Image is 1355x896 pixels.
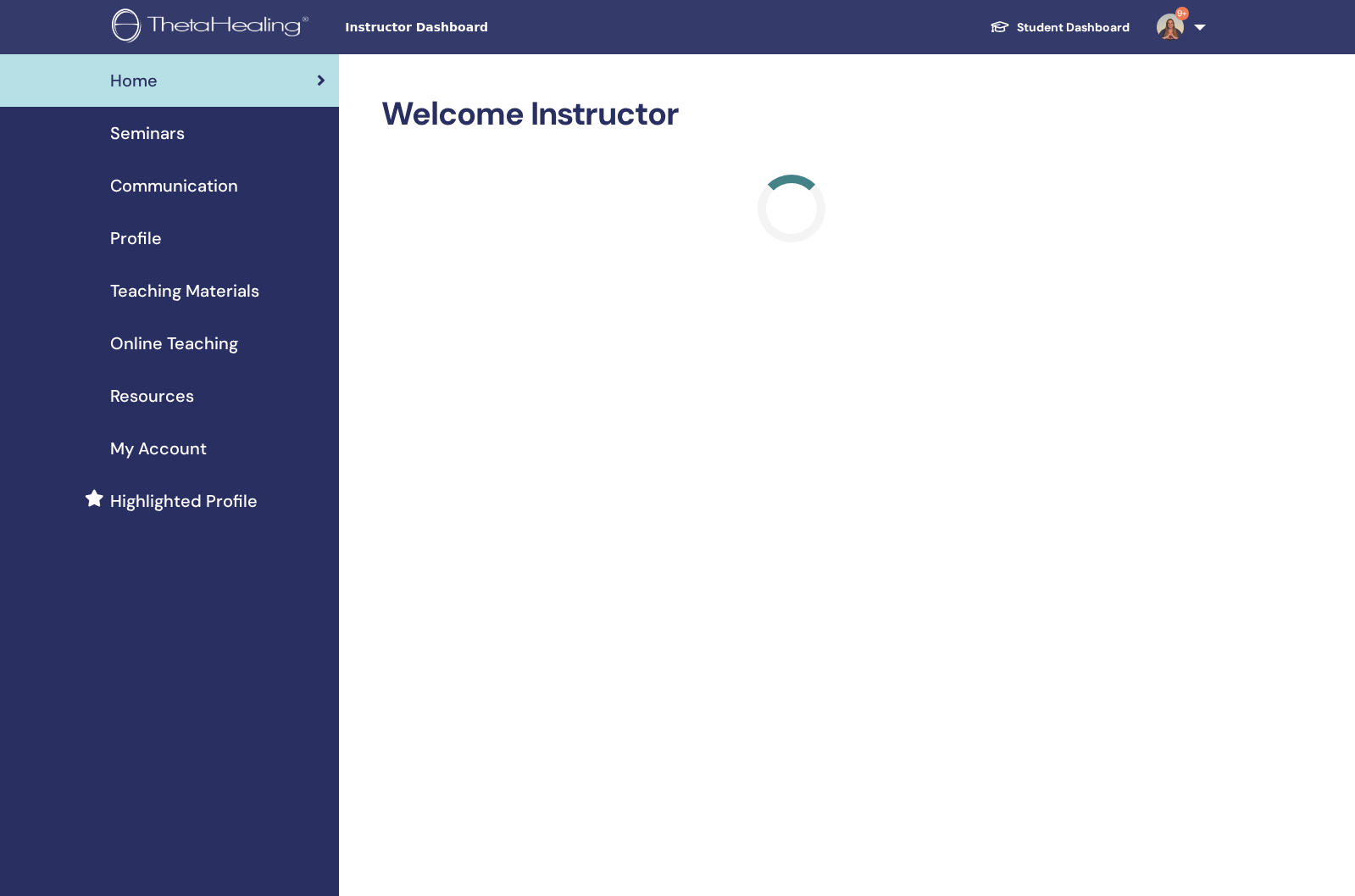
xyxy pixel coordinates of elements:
[110,488,258,514] span: Highlighted Profile
[110,331,238,356] span: Online Teaching
[345,19,599,36] span: Instructor Dashboard
[990,19,1010,34] img: graduation-cap-white.svg
[110,173,238,198] span: Communication
[110,383,194,409] span: Resources
[110,225,162,251] span: Profile
[1157,14,1184,41] img: default.jpg
[112,8,314,47] img: logo.png
[110,68,158,93] span: Home
[110,120,185,146] span: Seminars
[110,436,207,461] span: My Account
[1175,7,1189,20] span: 9+
[976,12,1143,43] a: Student Dashboard
[110,278,259,303] span: Teaching Materials
[381,95,1202,134] h2: Welcome Instructor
